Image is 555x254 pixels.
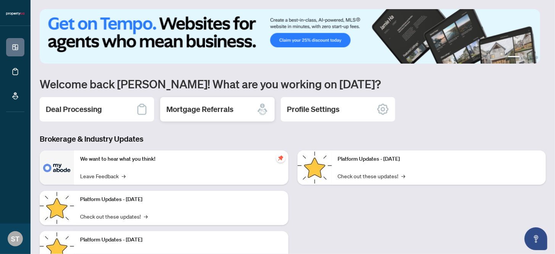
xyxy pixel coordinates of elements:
[298,150,332,185] img: Platform Updates - June 23, 2025
[40,191,74,225] img: Platform Updates - September 16, 2025
[287,104,339,115] h2: Profile Settings
[338,172,405,180] a: Check out these updates!→
[80,172,125,180] a: Leave Feedback→
[524,227,547,250] button: Open asap
[6,11,24,16] img: logo
[523,56,526,59] button: 2
[40,150,74,185] img: We want to hear what you think!
[80,236,282,244] p: Platform Updates - [DATE]
[402,172,405,180] span: →
[144,212,148,220] span: →
[80,195,282,204] p: Platform Updates - [DATE]
[40,134,546,144] h3: Brokerage & Industry Updates
[40,77,546,91] h1: Welcome back [PERSON_NAME]! What are you working on [DATE]?
[80,212,148,220] a: Check out these updates!→
[80,155,282,163] p: We want to hear what you think!
[11,233,19,244] span: ST
[276,153,285,163] span: pushpin
[122,172,125,180] span: →
[338,155,540,163] p: Platform Updates - [DATE]
[535,56,538,59] button: 4
[40,9,540,64] img: Slide 0
[166,104,233,115] h2: Mortgage Referrals
[508,56,520,59] button: 1
[529,56,532,59] button: 3
[46,104,102,115] h2: Deal Processing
